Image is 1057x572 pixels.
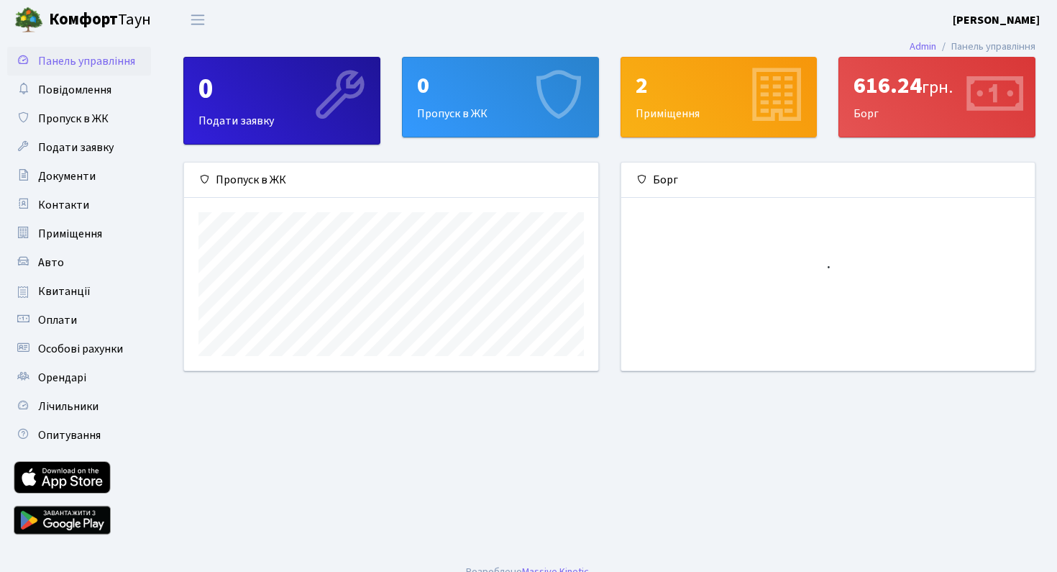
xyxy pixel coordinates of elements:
div: 2 [636,72,802,99]
div: 0 [417,72,584,99]
a: 0Пропуск в ЖК [402,57,599,137]
a: Орендарі [7,363,151,392]
div: Подати заявку [184,58,380,144]
a: Документи [7,162,151,191]
a: 2Приміщення [621,57,818,137]
span: Документи [38,168,96,184]
span: Панель управління [38,53,135,69]
span: Пропуск в ЖК [38,111,109,127]
span: Подати заявку [38,140,114,155]
span: Квитанції [38,283,91,299]
div: 0 [198,72,365,106]
button: Переключити навігацію [180,8,216,32]
b: [PERSON_NAME] [953,12,1040,28]
b: Комфорт [49,8,118,31]
a: Особові рахунки [7,335,151,363]
div: Пропуск в ЖК [184,163,598,198]
nav: breadcrumb [888,32,1057,62]
span: Таун [49,8,151,32]
span: Лічильники [38,399,99,414]
a: Опитування [7,421,151,450]
span: Орендарі [38,370,86,386]
span: Приміщення [38,226,102,242]
div: Борг [839,58,1035,137]
span: Оплати [38,312,77,328]
a: Оплати [7,306,151,335]
a: [PERSON_NAME] [953,12,1040,29]
span: Повідомлення [38,82,111,98]
a: Авто [7,248,151,277]
img: logo.png [14,6,43,35]
a: Панель управління [7,47,151,76]
a: Повідомлення [7,76,151,104]
div: Борг [621,163,1035,198]
a: Приміщення [7,219,151,248]
li: Панель управління [936,39,1035,55]
span: Авто [38,255,64,271]
span: Контакти [38,197,89,213]
a: Контакти [7,191,151,219]
div: Приміщення [621,58,817,137]
span: грн. [922,75,953,100]
span: Опитування [38,427,101,443]
a: 0Подати заявку [183,57,380,145]
a: Квитанції [7,277,151,306]
a: Пропуск в ЖК [7,104,151,133]
div: Пропуск в ЖК [403,58,598,137]
span: Особові рахунки [38,341,123,357]
a: Лічильники [7,392,151,421]
a: Подати заявку [7,133,151,162]
a: Admin [910,39,936,54]
div: 616.24 [854,72,1020,99]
